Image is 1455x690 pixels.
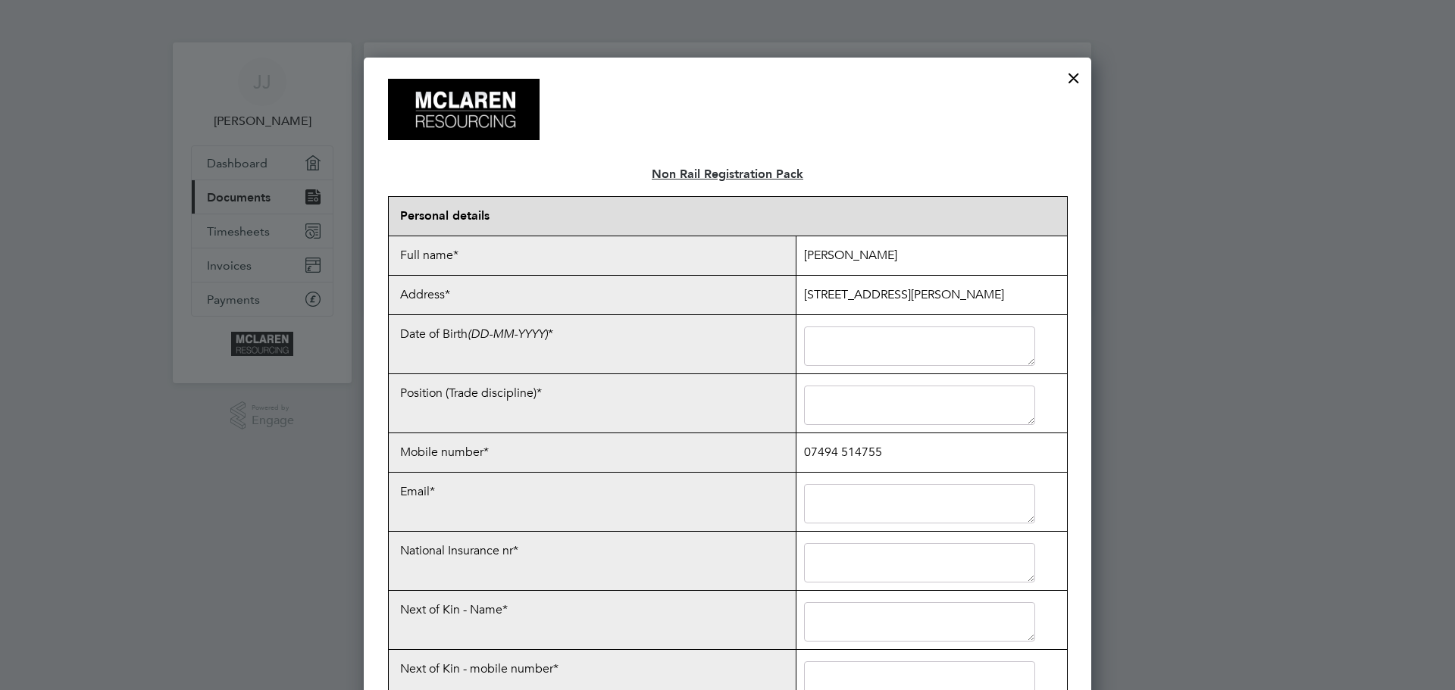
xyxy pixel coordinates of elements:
td: [STREET_ADDRESS][PERSON_NAME] [796,276,1067,315]
p: Date of Birth * [396,323,788,346]
p: Position (Trade discipline)* [396,382,788,405]
td: 07494 514755 [796,432,1067,472]
b: Personal details [400,208,490,223]
p: Email* [396,480,788,504]
p: Mobile number* [396,441,788,464]
p: Next of Kin - Name* [396,598,788,622]
td: [PERSON_NAME] [796,236,1067,276]
p: National Insurance nr* [396,539,788,563]
i: (DD-MM-YYYY) [468,326,548,342]
u: Non Rail Registration Pack [652,167,803,181]
p: Full name* [396,244,788,267]
p: Address* [396,283,788,307]
p: Next of Kin - mobile number* [396,657,788,681]
img: mclaren-logo-remittance.png [388,79,540,140]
